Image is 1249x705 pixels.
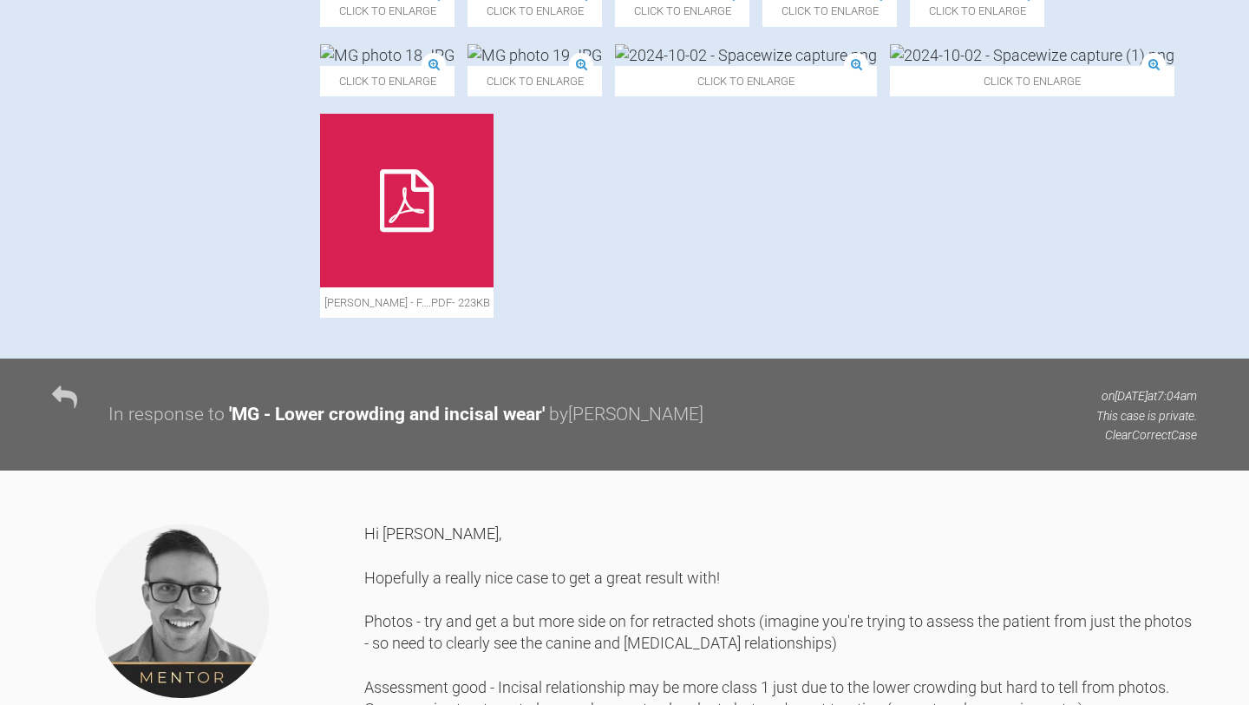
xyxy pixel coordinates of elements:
[320,44,454,66] img: MG photo 18.JPG
[94,523,271,700] img: Sebastian Wilkins
[468,44,602,66] img: MG photo 19.JPG
[890,66,1174,96] span: Click to enlarge
[1096,386,1197,405] p: on [DATE] at 7:04am
[1096,406,1197,425] p: This case is private.
[229,400,545,430] div: ' MG - Lower crowding and incisal wear '
[615,66,877,96] span: Click to enlarge
[108,400,225,430] div: In response to
[549,400,703,430] div: by [PERSON_NAME]
[1096,425,1197,445] p: ClearCorrect Case
[615,44,877,66] img: 2024-10-02 - Spacewize capture.png
[320,66,454,96] span: Click to enlarge
[320,287,494,318] span: [PERSON_NAME] - F….pdf - 223KB
[468,66,602,96] span: Click to enlarge
[890,44,1174,66] img: 2024-10-02 - Spacewize capture (1).png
